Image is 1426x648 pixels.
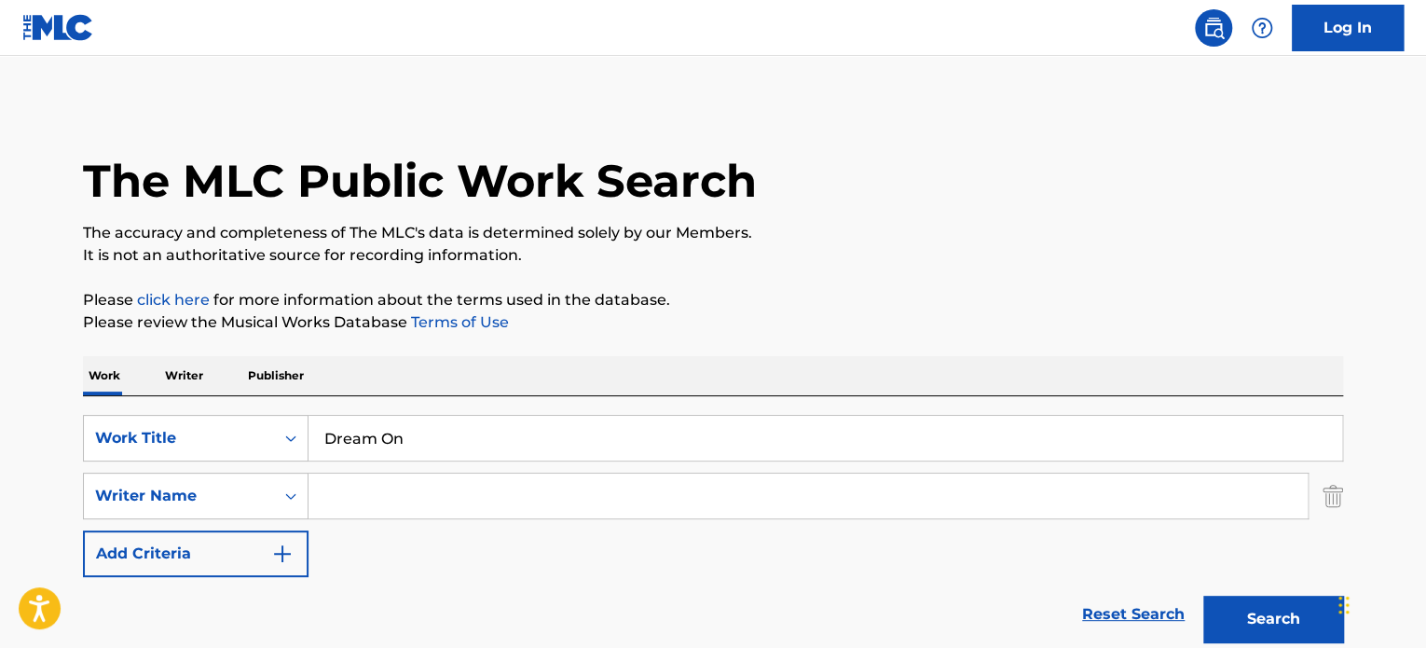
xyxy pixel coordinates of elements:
[83,311,1343,334] p: Please review the Musical Works Database
[1333,558,1426,648] iframe: Chat Widget
[1323,473,1343,519] img: Delete Criterion
[407,313,509,331] a: Terms of Use
[1292,5,1404,51] a: Log In
[242,356,309,395] p: Publisher
[83,153,757,209] h1: The MLC Public Work Search
[159,356,209,395] p: Writer
[83,244,1343,267] p: It is not an authoritative source for recording information.
[95,485,263,507] div: Writer Name
[1073,594,1194,635] a: Reset Search
[271,543,294,565] img: 9d2ae6d4665cec9f34b9.svg
[1202,17,1225,39] img: search
[137,291,210,309] a: click here
[95,427,263,449] div: Work Title
[1251,17,1273,39] img: help
[83,222,1343,244] p: The accuracy and completeness of The MLC's data is determined solely by our Members.
[1243,9,1281,47] div: Help
[83,531,309,577] button: Add Criteria
[1195,9,1232,47] a: Public Search
[83,289,1343,311] p: Please for more information about the terms used in the database.
[1338,577,1350,633] div: Drag
[83,356,126,395] p: Work
[1203,596,1343,642] button: Search
[22,14,94,41] img: MLC Logo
